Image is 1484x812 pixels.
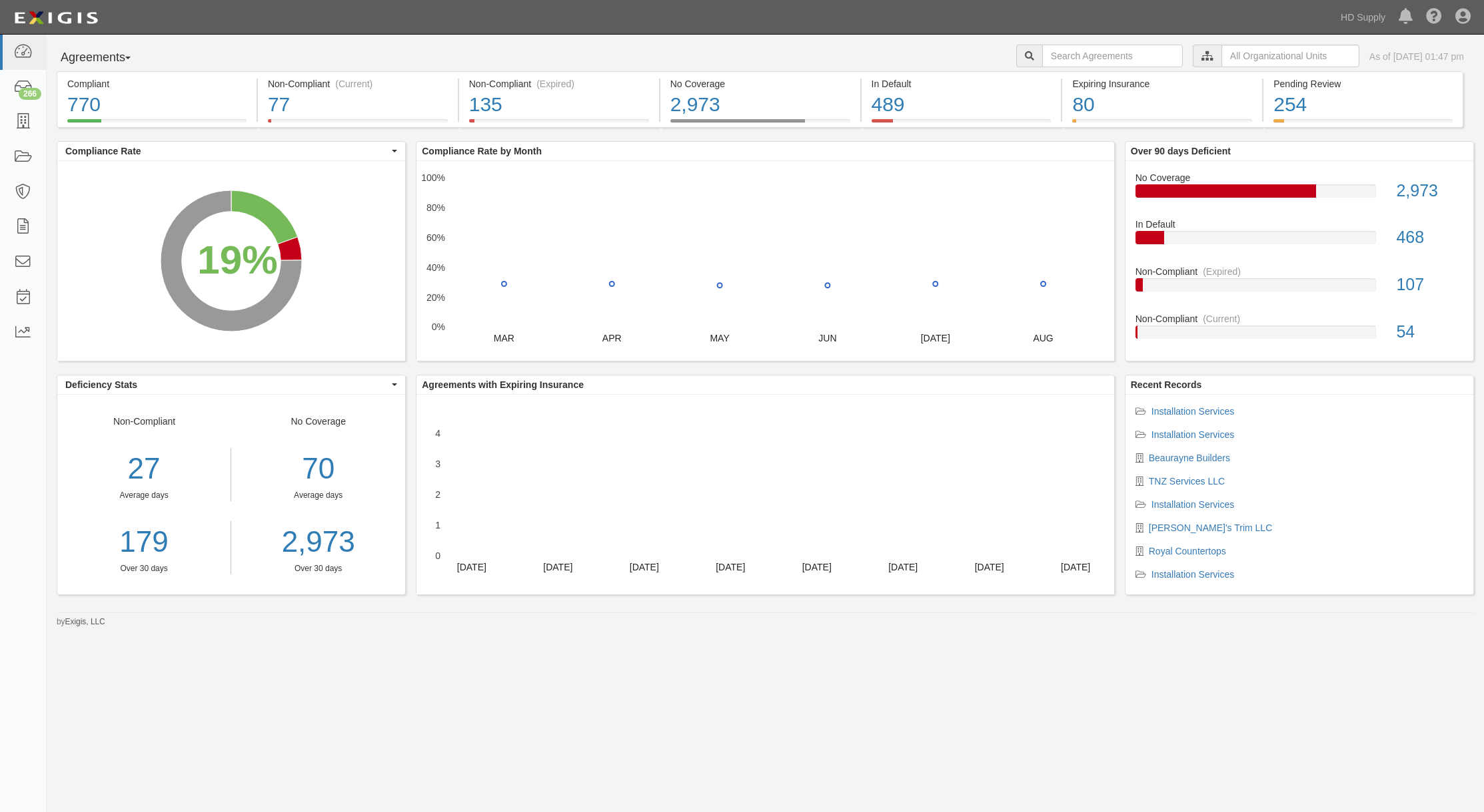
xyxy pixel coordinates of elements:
div: Pending Review [1273,77,1453,91]
div: Expiring Insurance [1072,77,1252,91]
div: (Current) [1203,312,1240,325]
text: 0% [432,321,445,332]
div: In Default [872,77,1052,91]
text: 60% [426,232,445,243]
text: 4 [435,428,440,439]
button: Agreements [57,45,157,71]
div: Non-Compliant (Current) [268,77,448,91]
div: Over 30 days [57,563,231,574]
svg: A chart. [57,161,405,361]
div: As of [DATE] 01:47 pm [1369,50,1464,63]
img: logo-5460c22ac91f19d4615b14bd174203de0afe785f0fc80cf4dbbc73dc1793850b.png [10,6,102,30]
div: 19% [197,232,277,289]
a: 2,973 [241,521,395,563]
div: (Expired) [1203,265,1241,278]
div: 770 [67,91,247,119]
div: Compliant [67,77,247,91]
div: Non-Compliant [1125,265,1473,278]
text: [DATE] [888,562,918,572]
a: Installation Services [1151,406,1235,417]
div: 489 [872,91,1052,119]
b: Over 90 days Deficient [1131,146,1231,156]
a: Royal Countertops [1149,546,1226,556]
a: Non-Compliant(Expired)107 [1135,265,1463,312]
a: Non-Compliant(Current)77 [258,119,458,130]
b: Agreements with Expiring Insurance [422,379,584,390]
div: Non-Compliant (Expired) [469,77,649,91]
button: Deficiency Stats [57,375,405,394]
div: 179 [57,521,231,563]
text: [DATE] [975,562,1004,572]
a: HD Supply [1334,4,1392,31]
svg: A chart. [416,395,1114,594]
text: 1 [435,520,440,530]
small: by [57,616,105,628]
div: 468 [1386,226,1473,250]
div: 107 [1386,273,1473,297]
a: Beaurayne Builders [1149,453,1230,463]
div: No Coverage [1125,171,1473,184]
b: Recent Records [1131,379,1202,390]
div: 27 [57,448,231,490]
div: No Coverage [670,77,850,91]
text: JUN [819,333,837,343]
a: Non-Compliant(Current)54 [1135,312,1463,349]
div: (Current) [335,77,372,91]
text: [DATE] [544,562,573,572]
input: All Organizational Units [1221,45,1359,67]
span: Compliance Rate [65,144,388,158]
text: 3 [435,459,440,469]
div: 70 [241,448,395,490]
svg: A chart. [416,161,1114,361]
a: TNZ Services LLC [1149,476,1225,487]
div: 266 [19,88,41,100]
text: 20% [426,292,445,302]
text: [DATE] [802,562,832,572]
div: Non-Compliant [57,415,231,574]
text: [DATE] [716,562,745,572]
text: MAR [494,333,514,343]
div: 135 [469,91,649,119]
a: No Coverage2,973 [1135,171,1463,218]
text: 0 [435,550,440,561]
div: 2,973 [670,91,850,119]
text: AUG [1034,333,1054,343]
a: [PERSON_NAME]'s Trim LLC [1149,522,1273,533]
text: 80% [426,202,445,213]
a: Pending Review254 [1263,119,1463,130]
div: Average days [57,490,231,501]
div: 254 [1273,91,1453,119]
div: 54 [1386,320,1473,344]
text: MAY [710,333,730,343]
a: No Coverage2,973 [660,119,860,130]
a: Exigis, LLC [65,617,105,626]
div: 80 [1072,91,1252,119]
a: Installation Services [1151,499,1235,510]
text: APR [602,333,622,343]
div: Over 30 days [241,563,395,574]
a: In Default489 [862,119,1062,130]
div: (Expired) [536,77,574,91]
text: 2 [435,489,440,500]
a: Installation Services [1151,569,1235,580]
text: 40% [426,262,445,273]
div: Non-Compliant [1125,312,1473,325]
i: Help Center - Complianz [1426,9,1442,25]
div: Average days [241,490,395,501]
text: [DATE] [630,562,659,572]
text: 100% [421,172,445,183]
span: Deficiency Stats [65,378,388,391]
text: [DATE] [921,333,950,343]
a: Expiring Insurance80 [1062,119,1262,130]
a: Non-Compliant(Expired)135 [459,119,659,130]
div: 2,973 [1386,179,1473,203]
a: In Default468 [1135,218,1463,265]
a: Installation Services [1151,429,1235,440]
b: Compliance Rate by Month [422,146,542,156]
a: Compliant770 [57,119,257,130]
div: No Coverage [231,415,405,574]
